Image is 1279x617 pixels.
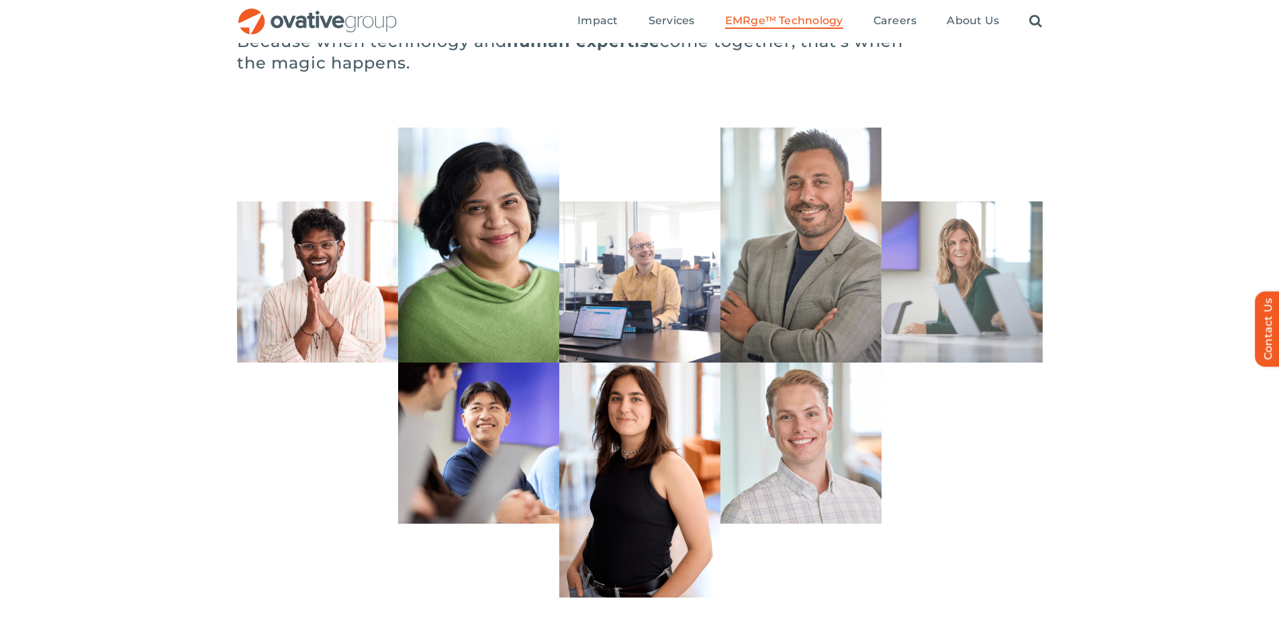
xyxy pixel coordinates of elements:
a: OG_Full_horizontal_RGB [237,7,398,19]
img: John Mikkelson [720,363,882,524]
span: Services [649,14,695,28]
a: Search [1029,14,1042,29]
a: Impact [577,14,618,29]
span: About Us [947,14,999,28]
a: EMRge™ Technology [725,14,843,29]
img: Bryce Fongvongsa [398,363,559,524]
img: Beth McKigney [882,201,1043,363]
img: Koel Ghosh [398,128,559,363]
a: About Us [947,14,999,29]
span: Careers [873,14,917,28]
img: Chuck Anderson Weir [559,201,720,363]
img: Frankie Quatraro [720,128,882,363]
span: Impact [577,14,618,28]
strong: human expertise [507,32,660,51]
span: EMRge™ Technology [725,14,843,28]
img: Sid Paari [237,201,398,363]
a: Services [649,14,695,29]
a: Careers [873,14,917,29]
img: Tori Surma [559,363,720,598]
